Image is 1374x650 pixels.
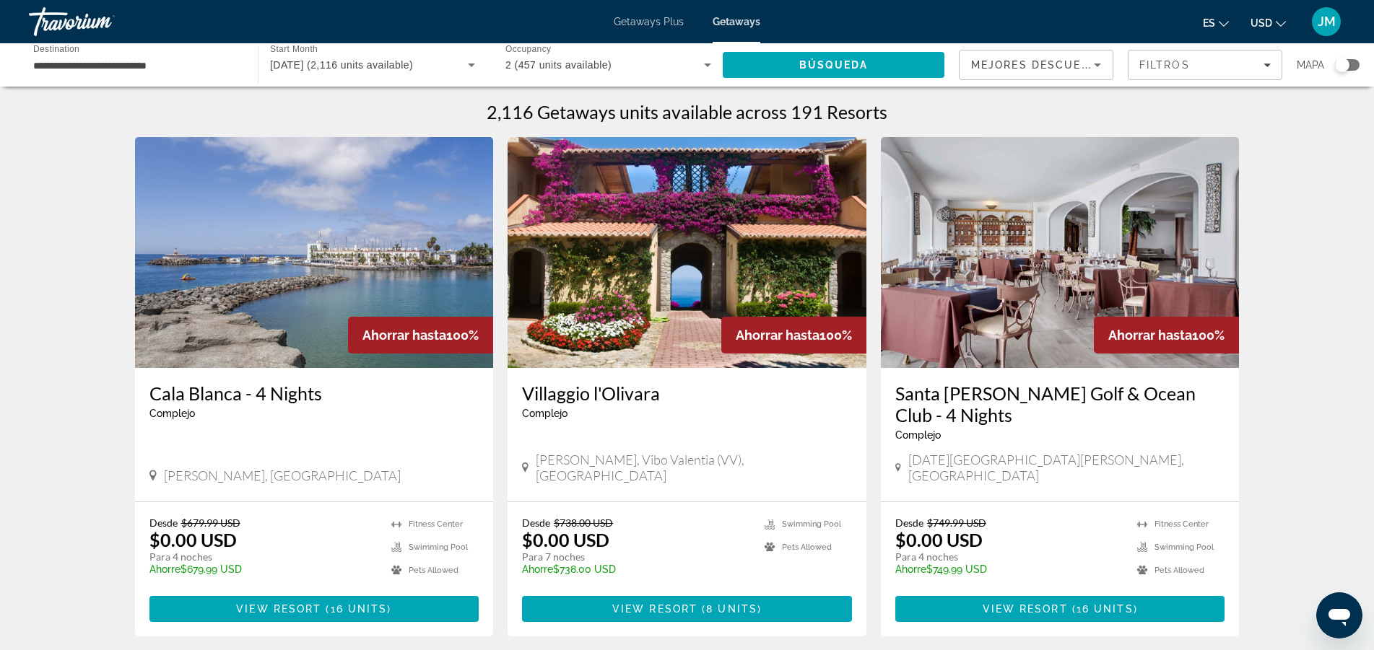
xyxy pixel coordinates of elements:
[1251,17,1272,29] span: USD
[895,517,923,529] span: Desde
[1251,12,1286,33] button: Change currency
[149,563,181,575] span: Ahorre
[971,59,1116,71] span: Mejores descuentos
[782,519,841,529] span: Swimming Pool
[522,550,750,563] p: Para 7 noches
[881,137,1240,368] img: Santa Bárbara Golf & Ocean Club - 4 Nights
[409,519,463,529] span: Fitness Center
[522,529,609,550] p: $0.00 USD
[1318,14,1336,29] span: JM
[522,596,852,622] button: View Resort(8 units)
[983,603,1068,615] span: View Resort
[1297,55,1324,75] span: Mapa
[895,563,926,575] span: Ahorre
[1108,328,1192,343] span: Ahorrar hasta
[895,382,1225,426] a: Santa [PERSON_NAME] Golf & Ocean Club - 4 Nights
[895,563,1123,575] p: $749.99 USD
[149,550,378,563] p: Para 4 noches
[29,3,173,40] a: Travorium
[554,517,613,529] span: $738.00 USD
[508,137,866,368] img: Villaggio l'Olivara
[1155,566,1204,575] span: Pets Allowed
[522,563,553,575] span: Ahorre
[149,563,378,575] p: $679.99 USD
[149,596,479,622] button: View Resort(16 units)
[697,603,762,615] span: ( )
[736,328,819,343] span: Ahorrar hasta
[321,603,391,615] span: ( )
[612,603,697,615] span: View Resort
[908,452,1225,483] span: [DATE][GEOGRAPHIC_DATA][PERSON_NAME], [GEOGRAPHIC_DATA]
[713,16,760,27] a: Getaways
[1077,603,1134,615] span: 16 units
[1068,603,1138,615] span: ( )
[1128,50,1282,80] button: Filters
[723,52,944,78] button: Search
[505,45,551,54] span: Occupancy
[614,16,684,27] a: Getaways Plus
[149,517,178,529] span: Desde
[895,429,941,441] span: Complejo
[927,517,986,529] span: $749.99 USD
[149,408,195,419] span: Complejo
[522,382,852,404] a: Villaggio l'Olivara
[33,44,79,53] span: Destination
[1155,519,1209,529] span: Fitness Center
[362,328,446,343] span: Ahorrar hasta
[522,563,750,575] p: $738.00 USD
[799,59,869,71] span: Búsqueda
[181,517,240,529] span: $679.99 USD
[149,382,479,404] a: Cala Blanca - 4 Nights
[1203,12,1229,33] button: Change language
[971,56,1101,74] mat-select: Sort by
[1203,17,1215,29] span: es
[348,317,493,353] div: 100%
[135,137,494,368] img: Cala Blanca - 4 Nights
[409,566,458,575] span: Pets Allowed
[895,596,1225,622] button: View Resort(16 units)
[1316,592,1362,638] iframe: Button to launch messaging window
[331,603,388,615] span: 16 units
[782,543,832,552] span: Pets Allowed
[522,408,568,419] span: Complejo
[1139,59,1190,71] span: Filtros
[487,101,887,123] h1: 2,116 Getaways units available across 191 Resorts
[236,603,321,615] span: View Resort
[409,543,468,552] span: Swimming Pool
[505,59,612,71] span: 2 (457 units available)
[536,452,851,483] span: [PERSON_NAME], Vibo Valentia (VV), [GEOGRAPHIC_DATA]
[706,603,757,615] span: 8 units
[895,529,983,550] p: $0.00 USD
[33,57,239,74] input: Select destination
[721,317,866,353] div: 100%
[1308,6,1345,37] button: User Menu
[164,467,401,483] span: [PERSON_NAME], [GEOGRAPHIC_DATA]
[522,517,550,529] span: Desde
[270,45,318,54] span: Start Month
[270,59,413,71] span: [DATE] (2,116 units available)
[895,550,1123,563] p: Para 4 noches
[1094,317,1239,353] div: 100%
[1155,543,1214,552] span: Swimming Pool
[149,529,237,550] p: $0.00 USD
